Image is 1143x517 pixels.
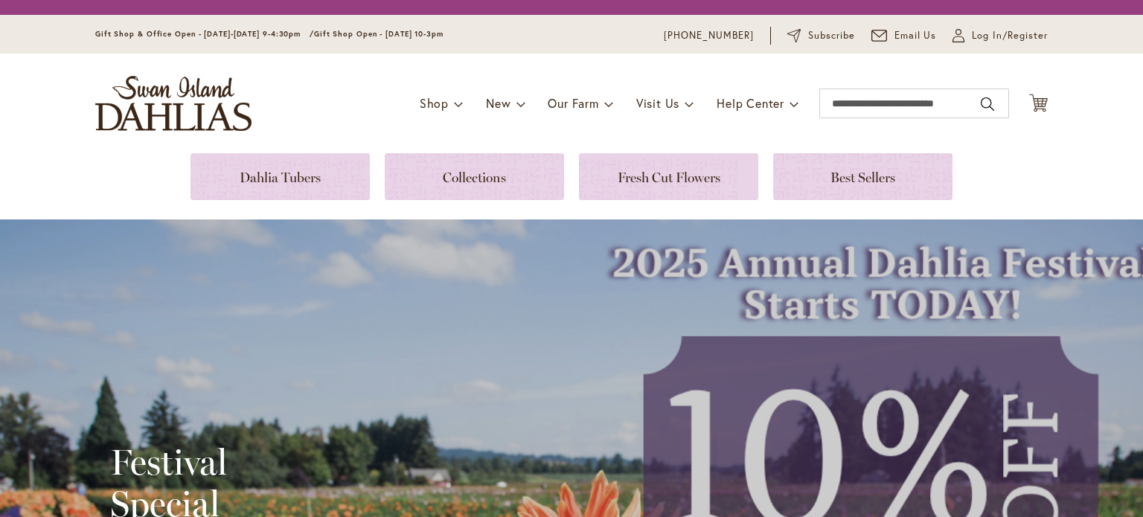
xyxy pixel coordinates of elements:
[314,29,444,39] span: Gift Shop Open - [DATE] 10-3pm
[871,28,937,43] a: Email Us
[486,95,510,111] span: New
[952,28,1048,43] a: Log In/Register
[787,28,855,43] a: Subscribe
[420,95,449,111] span: Shop
[664,28,754,43] a: [PHONE_NUMBER]
[95,29,314,39] span: Gift Shop & Office Open - [DATE]-[DATE] 9-4:30pm /
[548,95,598,111] span: Our Farm
[95,76,252,131] a: store logo
[894,28,937,43] span: Email Us
[636,95,679,111] span: Visit Us
[717,95,784,111] span: Help Center
[972,28,1048,43] span: Log In/Register
[808,28,855,43] span: Subscribe
[981,92,994,116] button: Search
